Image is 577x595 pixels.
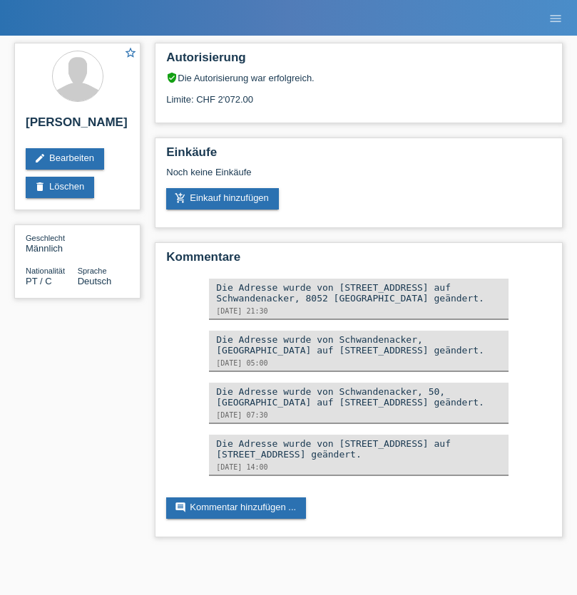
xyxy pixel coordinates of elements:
h2: [PERSON_NAME] [26,115,129,137]
div: Die Adresse wurde von Schwandenacker, [GEOGRAPHIC_DATA] auf [STREET_ADDRESS] geändert. [216,334,501,356]
div: Limite: CHF 2'072.00 [166,83,551,105]
span: Sprache [78,267,107,275]
div: [DATE] 05:00 [216,359,501,367]
a: menu [541,14,570,22]
i: verified_user [166,72,178,83]
i: comment [175,502,186,513]
i: delete [34,181,46,192]
div: [DATE] 07:30 [216,411,501,419]
a: add_shopping_cartEinkauf hinzufügen [166,188,279,209]
div: Die Adresse wurde von [STREET_ADDRESS] auf Schwandenacker, 8052 [GEOGRAPHIC_DATA] geändert. [216,282,501,304]
a: star_border [124,46,137,61]
span: Geschlecht [26,234,65,242]
i: add_shopping_cart [175,192,186,204]
h2: Kommentare [166,250,551,271]
a: commentKommentar hinzufügen ... [166,497,306,519]
div: Die Adresse wurde von [STREET_ADDRESS] auf [STREET_ADDRESS] geändert. [216,438,501,460]
i: star_border [124,46,137,59]
a: deleteLöschen [26,177,94,198]
div: [DATE] 21:30 [216,307,501,315]
h2: Einkäufe [166,145,551,167]
span: Portugal / C / 22.02.2006 [26,276,52,286]
div: Männlich [26,232,78,254]
div: [DATE] 14:00 [216,463,501,471]
div: Die Autorisierung war erfolgreich. [166,72,551,83]
i: edit [34,152,46,164]
a: editBearbeiten [26,148,104,170]
span: Deutsch [78,276,112,286]
span: Nationalität [26,267,65,275]
i: menu [548,11,563,26]
h2: Autorisierung [166,51,551,72]
div: Die Adresse wurde von Schwandenacker, 50, [GEOGRAPHIC_DATA] auf [STREET_ADDRESS] geändert. [216,386,501,408]
div: Noch keine Einkäufe [166,167,551,188]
